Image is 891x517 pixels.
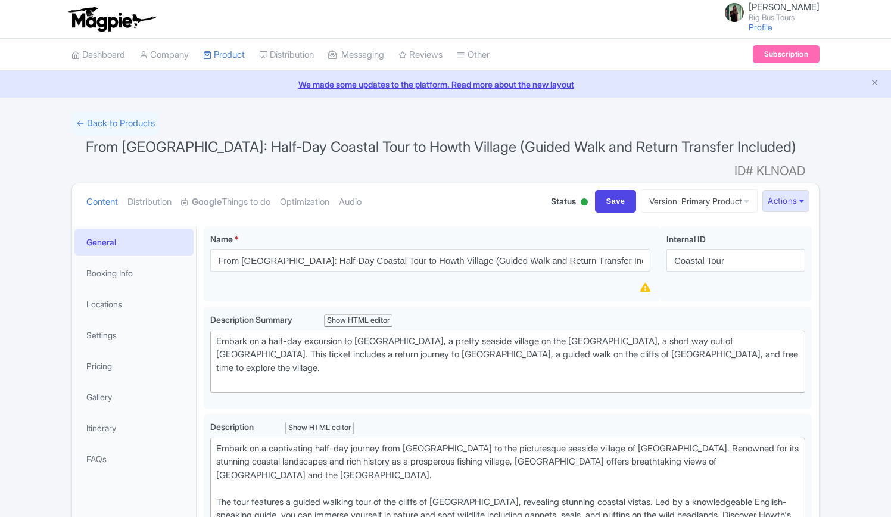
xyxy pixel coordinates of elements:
span: Status [551,195,576,207]
a: Subscription [753,45,820,63]
a: Other [457,39,490,71]
button: Close announcement [870,77,879,91]
a: [PERSON_NAME] Big Bus Tours [718,2,820,21]
img: guwzfdpzskbxeh7o0zzr.jpg [725,3,744,22]
input: Save [595,190,637,213]
a: Pricing [74,353,194,379]
div: Active [578,194,590,212]
img: logo-ab69f6fb50320c5b225c76a69d11143b.png [66,6,158,32]
a: Reviews [398,39,443,71]
a: Itinerary [74,415,194,441]
a: Product [203,39,245,71]
a: Version: Primary Product [641,189,758,213]
span: Description Summary [210,314,294,325]
a: Content [86,183,118,221]
div: Show HTML editor [285,422,354,434]
a: Settings [74,322,194,348]
a: Profile [749,22,772,32]
span: Internal ID [666,234,706,244]
div: Show HTML editor [324,314,392,327]
a: Messaging [328,39,384,71]
span: Name [210,234,233,244]
div: Embark on a half-day excursion to [GEOGRAPHIC_DATA], a pretty seaside village on the [GEOGRAPHIC_... [216,335,799,388]
strong: Google [192,195,222,209]
a: GoogleThings to do [181,183,270,221]
span: [PERSON_NAME] [749,1,820,13]
a: ← Back to Products [71,112,160,135]
span: Description [210,422,256,432]
span: ID# KLNOAD [734,159,805,183]
a: Distribution [127,183,172,221]
small: Big Bus Tours [749,14,820,21]
span: From [GEOGRAPHIC_DATA]: Half-Day Coastal Tour to Howth Village (Guided Walk and Return Transfer I... [86,138,796,155]
a: Distribution [259,39,314,71]
a: General [74,229,194,256]
a: Gallery [74,384,194,410]
a: Company [139,39,189,71]
a: Locations [74,291,194,317]
a: FAQs [74,446,194,472]
a: Audio [339,183,362,221]
a: We made some updates to the platform. Read more about the new layout [7,78,884,91]
a: Booking Info [74,260,194,286]
button: Actions [762,190,809,212]
a: Dashboard [71,39,125,71]
a: Optimization [280,183,329,221]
